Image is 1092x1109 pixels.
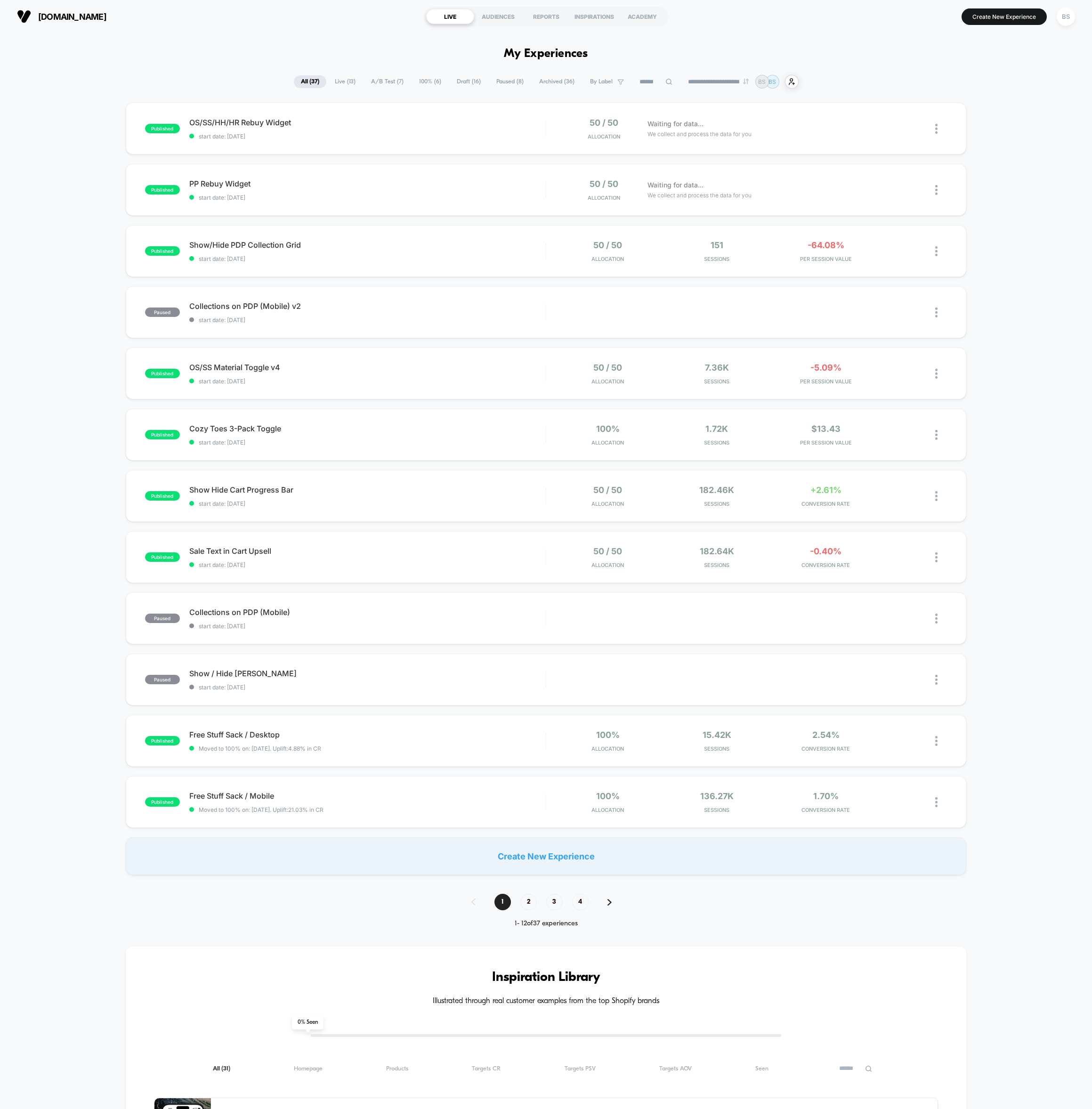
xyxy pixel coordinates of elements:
span: We collect and process the data for you [647,191,752,200]
img: close [935,185,938,195]
span: 50 / 50 [593,240,622,250]
span: Sessions [665,439,769,446]
span: All [213,1065,230,1072]
span: ( 31 ) [221,1066,230,1072]
img: close [935,491,938,501]
img: close [935,124,938,134]
img: close [935,797,938,807]
span: CONVERSION RATE [774,745,878,752]
span: Allocation [591,807,624,813]
span: Sessions [665,501,769,507]
span: [DOMAIN_NAME] [38,12,106,22]
span: -5.09% [810,363,841,372]
span: Sessions [665,378,769,385]
span: Show Hide Cart Progress Bar [189,485,546,494]
div: REPORTS [522,9,570,24]
span: published [145,797,180,807]
span: By Label [590,78,613,85]
span: 100% [596,791,620,801]
div: 1 - 12 of 37 experiences [462,920,631,928]
span: Show/Hide PDP Collection Grid [189,240,546,250]
img: end [743,79,749,84]
span: 1.72k [705,424,728,434]
span: We collect and process the data for you [647,130,752,138]
span: $13.43 [811,424,841,434]
span: 100% [596,730,620,740]
div: LIVE [426,9,474,24]
div: ACADEMY [618,9,666,24]
p: BS [768,78,776,85]
span: PER SESSION VALUE [774,378,878,385]
span: Sale Text in Cart Upsell [189,546,546,556]
span: Sessions [665,807,769,813]
span: 1.70% [813,791,839,801]
img: close [935,614,938,623]
img: close [935,430,938,440]
span: 50 / 50 [593,546,622,556]
span: published [145,369,180,378]
div: AUDIENCES [474,9,522,24]
span: Targets CR [472,1065,501,1072]
span: 3 [546,894,563,910]
span: published [145,246,180,256]
span: Targets PSV [565,1065,596,1072]
span: published [145,430,180,439]
span: published [145,185,180,194]
img: close [935,308,938,317]
div: BS [1057,8,1075,26]
span: Waiting for data... [647,119,704,129]
img: close [935,552,938,562]
span: Allocation [591,378,624,385]
span: Free Stuff Sack / Mobile [189,791,546,801]
img: pagination forward [607,899,612,906]
div: Create New Experience [126,837,967,875]
span: Allocation [591,256,624,262]
div: INSPIRATIONS [570,9,618,24]
span: start date: [DATE] [189,194,546,201]
h3: Inspiration Library [154,970,938,985]
span: 136.27k [700,791,734,801]
span: start date: [DATE] [189,623,546,630]
span: Archived ( 36 ) [532,75,582,88]
span: Moved to 100% on: [DATE] . Uplift: 21.03% in CR [199,806,324,813]
span: paused [145,614,180,623]
span: Targets AOV [659,1065,692,1072]
button: Create New Experience [962,8,1047,25]
span: CONVERSION RATE [774,501,878,507]
span: 50 / 50 [590,118,618,128]
h4: Illustrated through real customer examples from the top Shopify brands [154,997,938,1006]
span: CONVERSION RATE [774,562,878,568]
span: published [145,736,180,745]
h1: My Experiences [504,47,588,61]
span: 4 [572,894,589,910]
span: -64.08% [808,240,844,250]
span: paused [145,675,180,684]
span: PER SESSION VALUE [774,256,878,262]
span: 0 % Seen [292,1015,324,1029]
span: Moved to 100% on: [DATE] . Uplift: 4.88% in CR [199,745,321,752]
span: Draft ( 16 ) [450,75,488,88]
span: Allocation [591,439,624,446]
span: Sessions [665,562,769,568]
span: PP Rebuy Widget [189,179,546,188]
span: 2 [520,894,537,910]
span: 50 / 50 [593,363,622,372]
span: OS/SS/HH/HR Rebuy Widget [189,118,546,127]
span: start date: [DATE] [189,378,546,385]
span: start date: [DATE] [189,439,546,446]
span: start date: [DATE] [189,500,546,507]
span: published [145,491,180,501]
span: Allocation [588,133,620,140]
span: published [145,552,180,562]
span: start date: [DATE] [189,561,546,568]
img: close [935,246,938,256]
span: 50 / 50 [590,179,618,189]
img: close [935,369,938,379]
span: 15.42k [703,730,731,740]
span: Homepage [294,1065,323,1072]
img: close [935,675,938,685]
span: 182.46k [699,485,734,495]
span: Cozy Toes 3-Pack Toggle [189,424,546,433]
span: -0.40% [810,546,841,556]
span: Live ( 13 ) [328,75,363,88]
